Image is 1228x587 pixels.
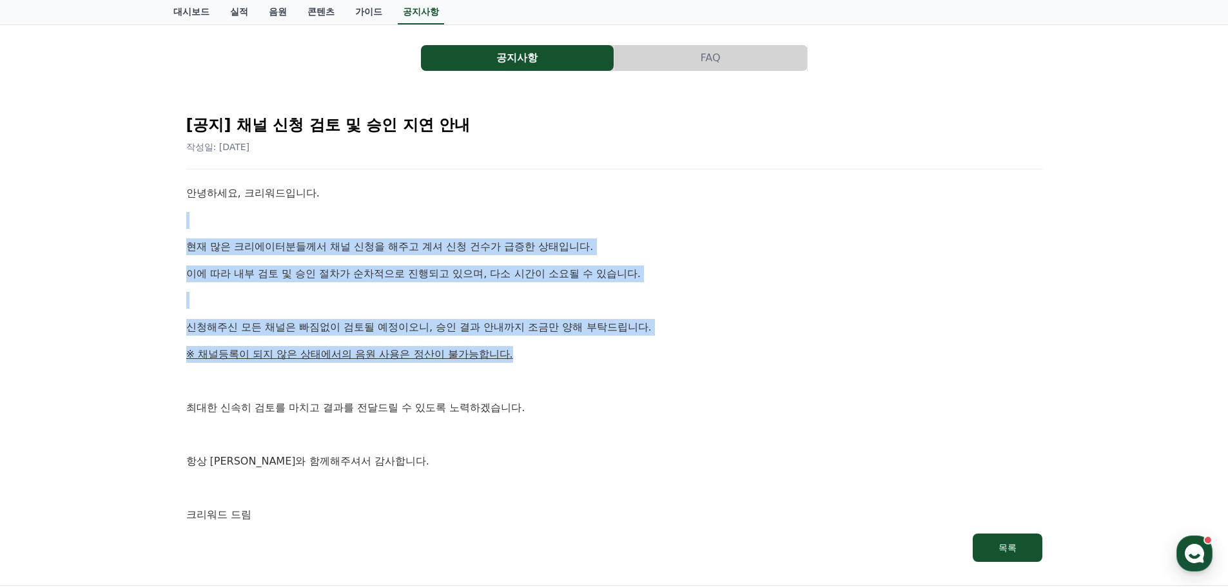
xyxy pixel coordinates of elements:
[421,45,614,71] a: 공지사항
[186,265,1042,282] p: 이에 따라 내부 검토 및 승인 절차가 순차적으로 진행되고 있으며, 다소 시간이 소요될 수 있습니다.
[186,453,1042,470] p: 항상 [PERSON_NAME]와 함께해주셔서 감사합니다.
[973,534,1042,562] button: 목록
[186,142,250,152] span: 작성일: [DATE]
[118,428,133,439] span: 대화
[186,348,513,360] u: ※ 채널등록이 되지 않은 상태에서의 음원 사용은 정산이 불가능합니다.
[186,238,1042,255] p: 현재 많은 크리에이터분들께서 채널 신청을 해주고 계셔 신청 건수가 급증한 상태입니다.
[41,428,48,438] span: 홈
[186,115,1042,135] h2: [공지] 채널 신청 검토 및 승인 지연 안내
[199,428,215,438] span: 설정
[186,319,1042,336] p: 신청해주신 모든 채널은 빠짐없이 검토될 예정이오니, 승인 결과 안내까지 조금만 양해 부탁드립니다.
[999,541,1017,554] div: 목록
[166,409,248,441] a: 설정
[186,399,1042,416] p: 최대한 신속히 검토를 마치고 결과를 전달드릴 수 있도록 노력하겠습니다.
[614,45,808,71] a: FAQ
[4,409,85,441] a: 홈
[186,185,1042,202] p: 안녕하세요, 크리워드입니다.
[421,45,614,71] button: 공지사항
[85,409,166,441] a: 대화
[186,534,1042,562] a: 목록
[614,45,807,71] button: FAQ
[186,506,1042,523] p: 크리워드 드림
